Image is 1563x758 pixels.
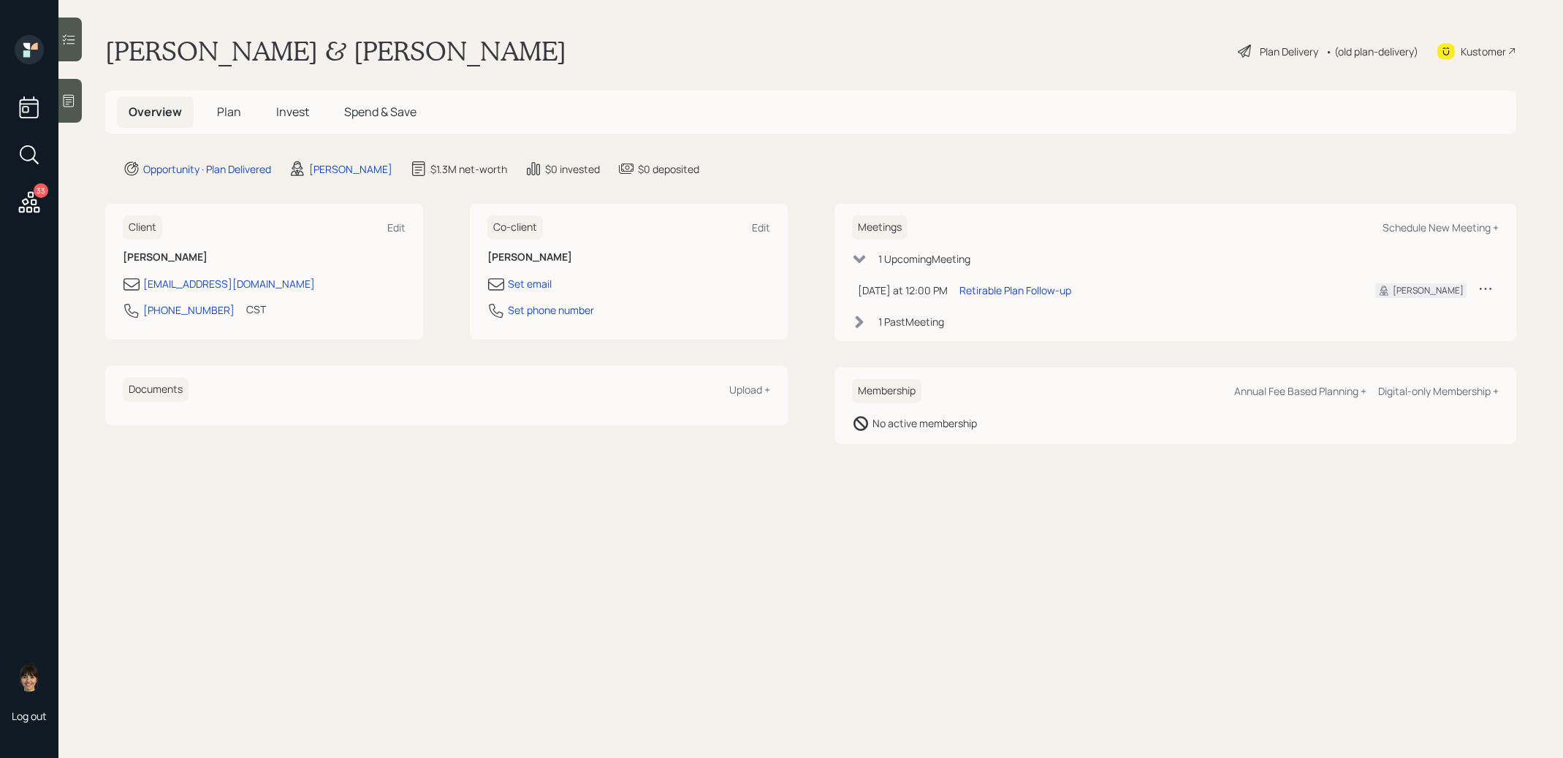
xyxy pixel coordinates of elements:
[1378,384,1499,398] div: Digital-only Membership +
[545,161,600,177] div: $0 invested
[878,314,944,329] div: 1 Past Meeting
[1383,221,1499,234] div: Schedule New Meeting +
[858,283,948,298] div: [DATE] at 12:00 PM
[246,302,266,317] div: CST
[487,215,543,240] h6: Co-client
[123,215,162,240] h6: Client
[878,251,970,267] div: 1 Upcoming Meeting
[12,709,47,723] div: Log out
[752,221,770,234] div: Edit
[1234,384,1366,398] div: Annual Fee Based Planning +
[959,283,1071,298] div: Retirable Plan Follow-up
[15,662,44,692] img: treva-nostdahl-headshot.png
[123,378,189,402] h6: Documents
[105,35,566,67] h1: [PERSON_NAME] & [PERSON_NAME]
[487,251,770,264] h6: [PERSON_NAME]
[872,416,977,431] div: No active membership
[1393,284,1464,297] div: [PERSON_NAME]
[129,104,182,120] span: Overview
[123,251,406,264] h6: [PERSON_NAME]
[1461,44,1506,59] div: Kustomer
[508,302,594,318] div: Set phone number
[430,161,507,177] div: $1.3M net-worth
[344,104,417,120] span: Spend & Save
[1260,44,1318,59] div: Plan Delivery
[729,383,770,397] div: Upload +
[276,104,309,120] span: Invest
[387,221,406,234] div: Edit
[143,161,271,177] div: Opportunity · Plan Delivered
[309,161,392,177] div: [PERSON_NAME]
[143,276,315,291] div: [EMAIL_ADDRESS][DOMAIN_NAME]
[34,183,48,198] div: 33
[852,379,921,403] h6: Membership
[217,104,241,120] span: Plan
[143,302,235,318] div: [PHONE_NUMBER]
[1326,44,1418,59] div: • (old plan-delivery)
[508,276,552,291] div: Set email
[852,215,908,240] h6: Meetings
[638,161,699,177] div: $0 deposited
